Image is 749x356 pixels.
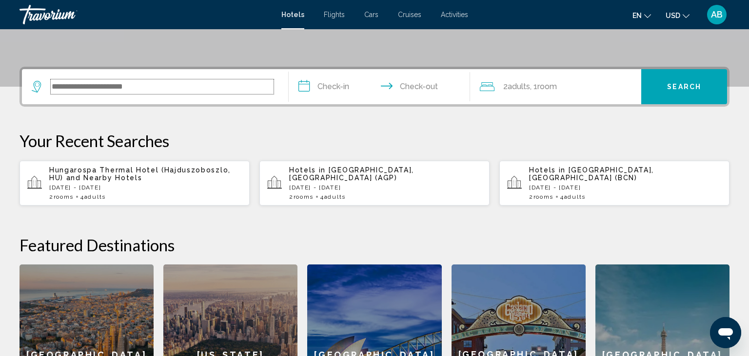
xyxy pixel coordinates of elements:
span: 4 [80,193,106,200]
span: , 1 [530,80,557,94]
span: [GEOGRAPHIC_DATA], [GEOGRAPHIC_DATA] (AGP) [289,166,414,182]
button: Travelers: 2 adults, 0 children [470,69,642,104]
span: rooms [533,193,553,200]
span: [GEOGRAPHIC_DATA], [GEOGRAPHIC_DATA] (BCN) [529,166,654,182]
span: Search [667,83,701,91]
span: USD [666,12,680,19]
button: User Menu [704,4,729,25]
span: en [632,12,642,19]
button: Hotels in [GEOGRAPHIC_DATA], [GEOGRAPHIC_DATA] (BCN)[DATE] - [DATE]2rooms4Adults [499,160,729,206]
span: 4 [320,193,346,200]
span: 2 [289,193,314,200]
button: Check in and out dates [289,69,470,104]
span: 2 [503,80,530,94]
a: Flights [324,11,345,19]
span: Hungarospa Thermal Hotel (Hajduszoboszlo, HU) [49,166,231,182]
span: Hotels in [289,166,326,174]
p: [DATE] - [DATE] [289,184,482,191]
button: Change language [632,8,651,22]
button: Search [641,69,727,104]
iframe: Buton lansare fereastră mesagerie [710,317,741,348]
button: Hotels in [GEOGRAPHIC_DATA], [GEOGRAPHIC_DATA] (AGP)[DATE] - [DATE]2rooms4Adults [259,160,490,206]
span: 2 [49,193,74,200]
span: AB [711,10,723,19]
div: Search widget [22,69,727,104]
p: [DATE] - [DATE] [49,184,242,191]
p: Your Recent Searches [20,131,729,150]
a: Hotels [281,11,304,19]
span: Adults [564,193,586,200]
span: 2 [529,193,553,200]
h2: Featured Destinations [20,235,729,255]
span: rooms [294,193,314,200]
button: Change currency [666,8,690,22]
span: and Nearby Hotels [66,174,142,182]
span: rooms [54,193,74,200]
span: 4 [560,193,586,200]
p: [DATE] - [DATE] [529,184,722,191]
button: Hungarospa Thermal Hotel (Hajduszoboszlo, HU) and Nearby Hotels[DATE] - [DATE]2rooms4Adults [20,160,250,206]
span: Adults [324,193,346,200]
a: Activities [441,11,468,19]
a: Travorium [20,5,272,24]
a: Cruises [398,11,421,19]
span: Room [537,82,557,91]
span: Adults [84,193,106,200]
a: Cars [364,11,378,19]
span: Hotels in [529,166,566,174]
span: Adults [508,82,530,91]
